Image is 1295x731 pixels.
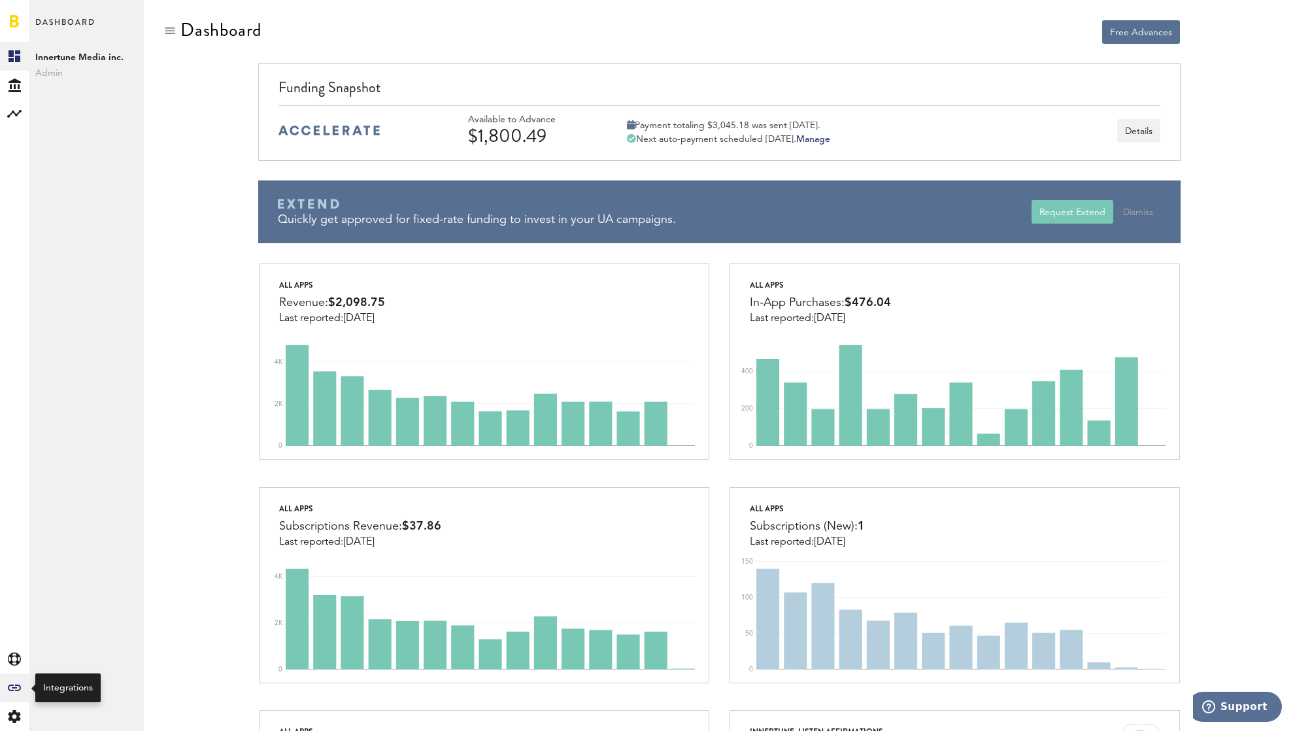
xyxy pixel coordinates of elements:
div: All apps [279,501,441,517]
text: 100 [741,594,753,601]
img: Braavo Extend [278,199,339,209]
div: All apps [279,277,385,293]
img: accelerate-medium-blue-logo.svg [278,126,380,135]
div: Payment totaling $3,045.18 was sent [DATE]. [627,120,830,131]
div: All apps [750,277,891,293]
span: Admin [35,65,137,81]
button: Details [1117,119,1160,143]
span: 1 [858,520,865,532]
div: Subscriptions (New): [750,517,865,536]
div: Last reported: [279,313,385,324]
text: 0 [749,666,753,673]
span: [DATE] [343,537,375,547]
div: Next auto-payment scheduled [DATE]. [627,133,830,145]
text: 4K [275,359,283,365]
text: 200 [741,405,753,412]
div: $1,800.49 [468,126,592,146]
text: 2K [275,401,283,407]
span: Dashboard [35,14,95,42]
button: Request Extend [1032,200,1113,224]
span: [DATE] [814,313,845,324]
div: Subscriptions Revenue: [279,517,441,536]
a: Manage [796,135,830,144]
div: Funding Snapshot [278,77,1160,105]
span: $2,098.75 [328,297,385,309]
text: 2K [275,620,283,626]
div: Last reported: [279,536,441,548]
div: Revenue: [279,293,385,313]
text: 0 [278,666,282,673]
button: Dismiss [1115,200,1161,224]
span: $476.04 [845,297,891,309]
div: In-App Purchases: [750,293,891,313]
text: 4K [275,573,283,579]
text: 0 [749,443,753,449]
div: Last reported: [750,313,891,324]
div: All apps [750,501,865,517]
span: [DATE] [814,537,845,547]
text: 50 [745,630,753,637]
span: [DATE] [343,313,375,324]
button: Free Advances [1102,20,1180,44]
text: 150 [741,558,753,565]
span: Innertune Media inc. [35,50,137,65]
text: 400 [741,368,753,375]
span: $37.86 [402,520,441,532]
div: Quickly get approved for fixed-rate funding to invest in your UA campaigns. [278,212,1032,228]
div: Available to Advance [468,114,592,126]
div: Dashboard [180,20,261,41]
text: 0 [278,443,282,449]
div: Integrations [43,681,93,694]
div: Last reported: [750,536,865,548]
iframe: Opens a widget where you can find more information [1193,692,1282,724]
